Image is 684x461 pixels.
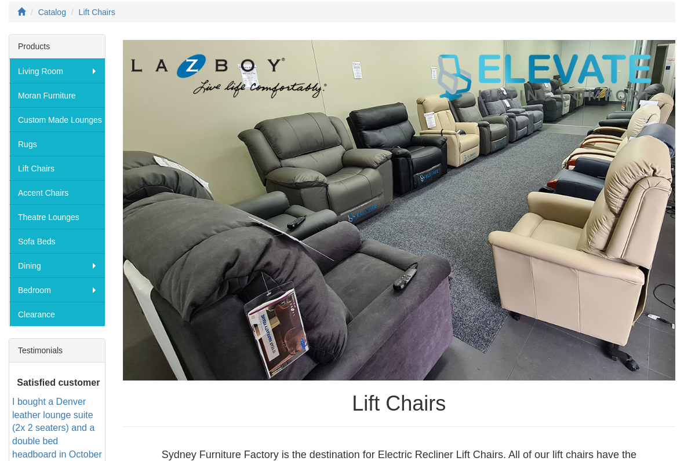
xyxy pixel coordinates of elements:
[9,59,105,83] a: Living Room
[17,378,100,388] b: Satisfied customer
[9,229,105,254] a: Sofa Beds
[9,83,105,108] a: Moran Furniture
[9,156,105,181] a: Lift Chairs
[123,41,675,381] img: Lift Chairs
[123,393,675,416] h1: Lift Chairs
[9,339,105,363] div: Testimonials
[9,205,105,229] a: Theatre Lounges
[9,108,105,132] a: Custom Made Lounges
[9,254,105,278] a: Dining
[9,302,105,327] a: Clearance
[38,8,66,17] a: Catalog
[79,8,115,17] a: Lift Chairs
[9,181,105,205] a: Accent Chairs
[9,278,105,302] a: Bedroom
[9,132,105,156] a: Rugs
[9,35,105,59] div: Products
